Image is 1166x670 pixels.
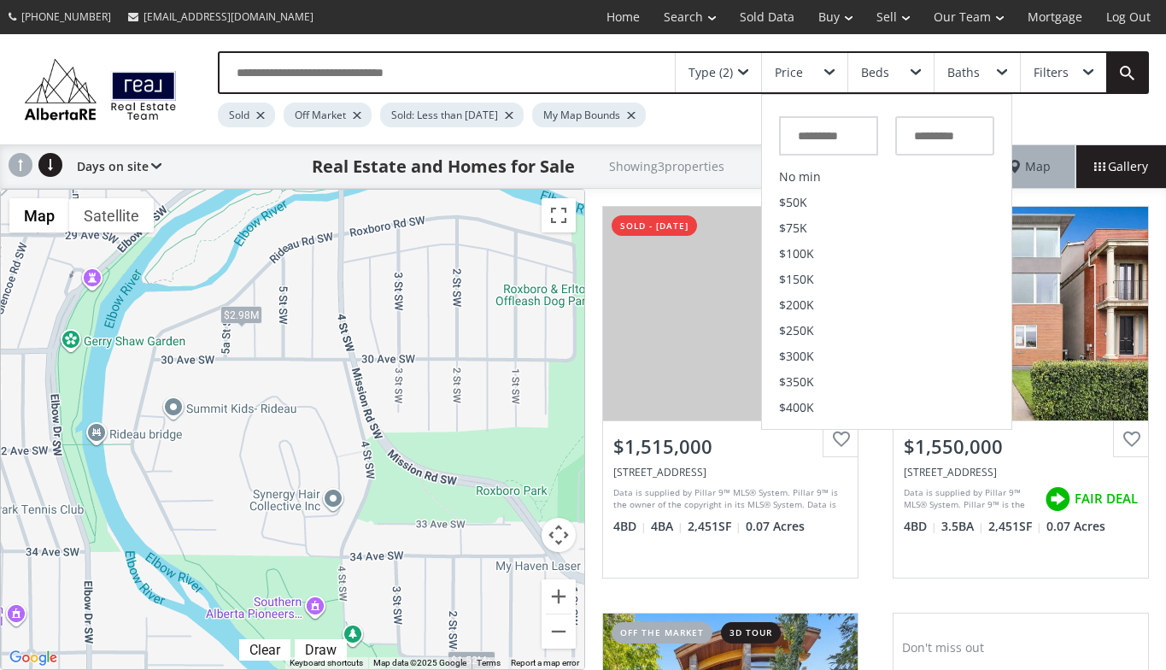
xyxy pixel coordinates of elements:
[688,518,741,535] span: 2,451 SF
[1046,518,1105,535] span: 0.07 Acres
[295,642,347,658] div: Click to draw.
[447,651,495,669] div: $1.52M+
[775,67,803,79] div: Price
[904,486,1036,512] div: Data is supplied by Pillar 9™ MLS® System. Pillar 9™ is the owner of the copyright in its MLS® Sy...
[542,579,576,614] button: Zoom in
[779,402,814,414] span: $400K
[17,55,184,124] img: Logo
[290,657,363,669] button: Keyboard shortcuts
[312,155,575,179] h1: Real Estate and Homes for Sale
[902,639,984,655] span: Don't miss out
[904,518,937,535] span: 4 BD
[985,145,1075,188] div: Map
[542,518,576,552] button: Map camera controls
[779,376,814,388] span: $350K
[779,273,814,285] span: $150K
[779,350,814,362] span: $300K
[941,518,984,535] span: 3.5 BA
[239,642,290,658] div: Click to clear.
[284,103,372,127] div: Off Market
[613,486,843,512] div: Data is supplied by Pillar 9™ MLS® System. Pillar 9™ is the owner of the copyright in its MLS® Sy...
[220,306,262,324] div: $2.98M
[779,222,807,234] span: $75K
[373,658,466,667] span: Map data ©2025 Google
[1075,145,1166,188] div: Gallery
[9,198,69,232] button: Show street map
[613,518,647,535] span: 4 BD
[988,518,1042,535] span: 2,451 SF
[613,433,847,460] div: $1,515,000
[1034,67,1069,79] div: Filters
[762,164,1011,190] li: No min
[1094,158,1148,175] span: Gallery
[542,614,576,649] button: Zoom out
[609,160,724,173] h2: Showing 3 properties
[69,198,154,232] button: Show satellite imagery
[861,67,889,79] div: Beds
[21,9,111,24] span: [PHONE_NUMBER]
[1040,482,1075,516] img: rating icon
[5,647,62,669] img: Google
[876,189,1166,596] a: off the market$1,550,000[STREET_ADDRESS]Data is supplied by Pillar 9™ MLS® System. Pillar 9™ is t...
[779,299,814,311] span: $200K
[904,465,1138,479] div: 3810 2 Street SW, Calgary, AB T2S 1T8
[746,518,805,535] span: 0.07 Acres
[779,325,814,337] span: $250K
[542,198,576,232] button: Toggle fullscreen view
[904,433,1138,460] div: $1,550,000
[688,67,733,79] div: Type (2)
[613,465,847,479] div: 3810 2 Street SW, Calgary, AB T2S 1T8
[779,248,814,260] span: $100K
[301,642,341,658] div: Draw
[779,197,807,209] span: $50K
[144,9,313,24] span: [EMAIL_ADDRESS][DOMAIN_NAME]
[245,642,284,658] div: Clear
[5,647,62,669] a: Open this area in Google Maps (opens a new window)
[585,189,876,596] a: sold - [DATE]$1,515,000[STREET_ADDRESS]Data is supplied by Pillar 9™ MLS® System. Pillar 9™ is th...
[532,103,646,127] div: My Map Bounds
[218,103,275,127] div: Sold
[477,658,501,667] a: Terms
[120,1,322,32] a: [EMAIL_ADDRESS][DOMAIN_NAME]
[651,518,683,535] span: 4 BA
[380,103,524,127] div: Sold: Less than [DATE]
[68,145,161,188] div: Days on site
[1010,158,1051,175] span: Map
[1075,490,1138,508] span: FAIR DEAL
[511,658,579,667] a: Report a map error
[947,67,980,79] div: Baths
